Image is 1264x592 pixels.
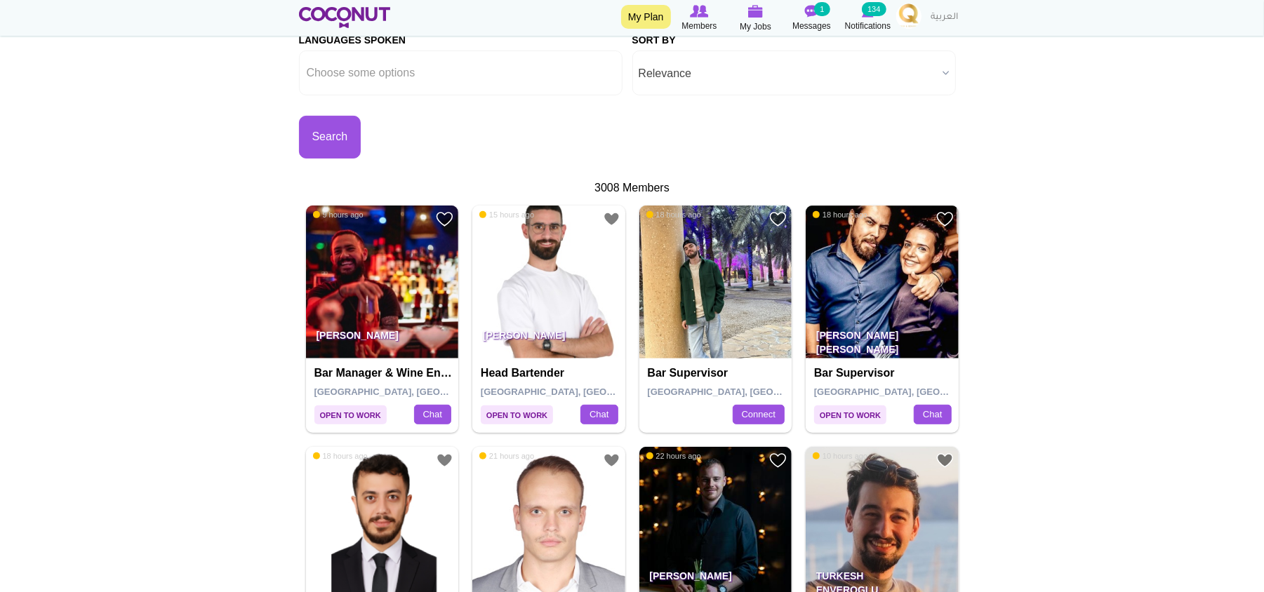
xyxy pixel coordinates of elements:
[805,5,819,18] img: Messages
[299,116,361,159] button: Search
[845,19,891,33] span: Notifications
[580,405,618,424] a: Chat
[603,452,620,469] a: Add to Favourites
[436,452,453,469] a: Add to Favourites
[814,2,830,16] small: 1
[436,210,453,228] a: Add to Favourites
[813,210,867,220] span: 18 hours ago
[733,405,785,424] a: Connect
[672,4,728,33] a: Browse Members Members
[769,452,787,469] a: Add to Favourites
[313,451,368,461] span: 18 hours ago
[646,210,701,220] span: 18 hours ago
[924,4,966,32] a: العربية
[472,319,625,358] p: [PERSON_NAME]
[481,405,553,424] span: Open to Work
[840,4,896,33] a: Notifications Notifications 134
[481,386,681,397] span: [GEOGRAPHIC_DATA], [GEOGRAPHIC_DATA]
[414,405,451,424] a: Chat
[806,319,959,358] p: [PERSON_NAME] [PERSON_NAME] [PERSON_NAME]
[621,5,671,29] a: My Plan
[314,386,514,397] span: [GEOGRAPHIC_DATA], [GEOGRAPHIC_DATA]
[299,7,391,28] img: Home
[814,405,886,424] span: Open to Work
[648,386,848,397] span: [GEOGRAPHIC_DATA], [GEOGRAPHIC_DATA]
[740,20,771,34] span: My Jobs
[936,210,954,228] a: Add to Favourites
[728,4,784,34] a: My Jobs My Jobs
[792,19,831,33] span: Messages
[769,210,787,228] a: Add to Favourites
[914,405,951,424] a: Chat
[603,210,620,228] a: Add to Favourites
[784,4,840,33] a: Messages Messages 1
[936,452,954,469] a: Add to Favourites
[639,51,937,96] span: Relevance
[646,451,701,461] span: 22 hours ago
[299,180,966,196] div: 3008 Members
[681,19,717,33] span: Members
[479,210,534,220] span: 15 hours ago
[748,5,764,18] img: My Jobs
[690,5,708,18] img: Browse Members
[862,5,874,18] img: Notifications
[813,451,867,461] span: 10 hours ago
[648,367,787,379] h4: Bar Supervisor
[479,451,534,461] span: 21 hours ago
[313,210,364,220] span: 9 hours ago
[814,367,954,379] h4: Bar Supervisor
[481,367,620,379] h4: Head Bartender
[314,367,454,379] h4: Bar Manager & Wine Enthusiast
[862,2,886,16] small: 134
[314,405,387,424] span: Open to Work
[306,319,459,358] p: [PERSON_NAME]
[814,386,1014,397] span: [GEOGRAPHIC_DATA], [GEOGRAPHIC_DATA]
